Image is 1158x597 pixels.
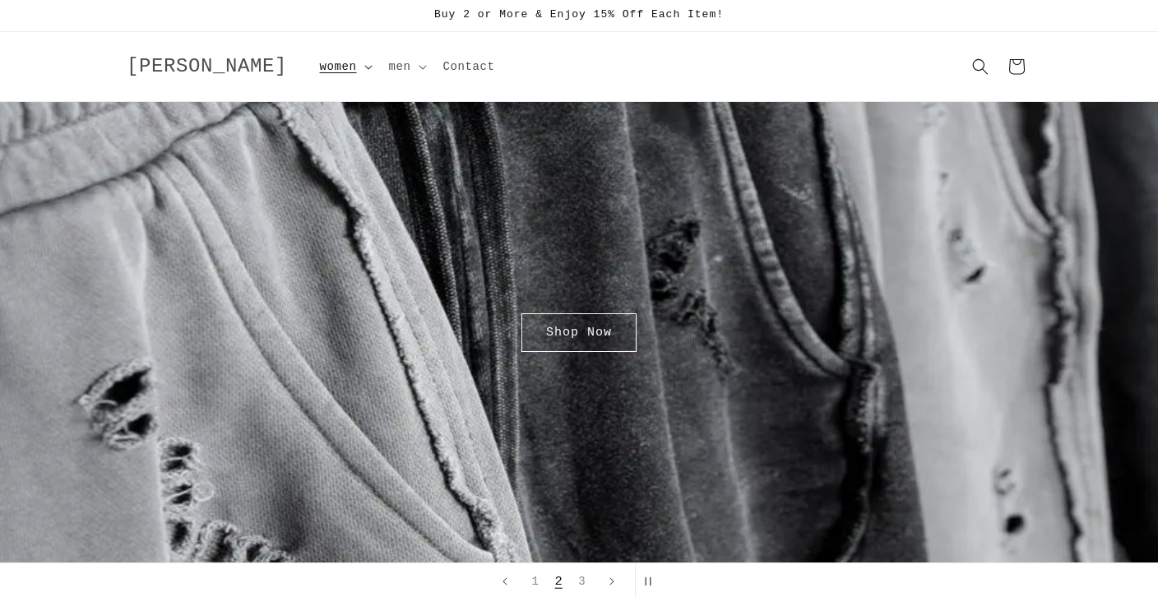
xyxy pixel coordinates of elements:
summary: women [310,49,379,84]
span: men [389,59,411,74]
a: Shop Now [521,313,637,352]
summary: men [379,49,433,84]
a: Contact [433,49,505,84]
span: Contact [443,59,495,74]
a: [PERSON_NAME] [121,51,294,83]
span: Buy 2 or More & Enjoy 15% Off Each Item! [434,8,724,21]
button: Load slide 3 of 3 [570,567,593,596]
button: Load slide 1 of 3 [523,567,546,596]
span: [PERSON_NAME] [127,55,287,77]
summary: Search [962,49,998,85]
span: women [320,59,357,74]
